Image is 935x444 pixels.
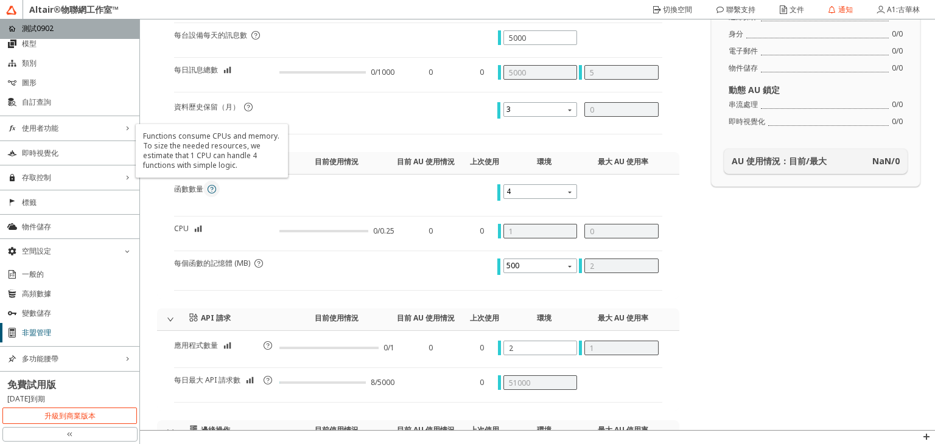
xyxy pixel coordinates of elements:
[157,152,679,174] div: 使用者功能目前使用情況目前 AU 使用情況上次使用環境最大 AU 使用率
[480,342,484,353] font: 0
[506,184,577,199] span: 4
[174,64,218,75] font: 每日訊息總數
[892,63,896,73] font: 0
[315,313,359,323] font: 目前使用情況
[470,313,499,323] font: 上次使用
[22,308,51,318] font: 變數儲存
[174,340,218,350] font: 應用程式數量
[373,226,394,236] font: 0/0.25
[157,420,679,442] div: 邊緣操作目前使用情況目前 AU 使用情況上次使用環境最大 AU 使用率
[22,77,37,88] font: 圖形
[174,102,240,112] font: 資料歷史保留（月）
[896,29,898,39] font: /
[732,155,827,167] font: AU 使用情況：目前/最大
[729,29,743,39] font: 身分
[480,67,484,77] font: 0
[506,102,577,117] span: 3
[371,377,394,387] font: 8/5000
[22,58,37,68] font: 類別
[892,116,896,127] font: 0
[729,84,780,95] font: 動態 AU 鎖定
[167,316,174,323] span: expanded
[22,23,54,33] font: 測試0902
[397,313,455,323] font: 目前 AU 使用情況
[7,394,45,404] font: [DATE]到期
[136,124,288,178] div: Functions consume CPUs and memory. To size the needed resources, we estimate that 1 CPU can handl...
[598,156,648,167] font: 最大 AU 使用率
[174,375,240,385] font: 每日最大 API 請求數
[22,246,51,256] font: 空間設定
[22,38,37,49] font: 模型
[167,428,174,435] span: expanded
[22,269,44,279] font: 一般的
[315,425,359,435] font: 目前使用情況
[892,29,896,39] font: 0
[729,99,758,109] font: 串流處理
[22,97,51,107] font: 自訂查詢
[29,4,119,15] font: Altair®物聯網工作室™
[480,377,484,387] font: 0
[397,425,455,435] font: 目前 AU 使用情況
[898,116,903,127] font: 0
[429,226,433,236] font: 0
[174,184,203,194] font: 函數數量
[537,425,552,435] font: 環境
[729,116,765,127] font: 即時視覺化
[729,63,758,73] font: 物件儲存
[598,425,648,435] font: 最大 AU 使用率
[174,223,189,234] font: CPU
[537,313,552,323] font: 環境
[896,63,898,73] font: /
[898,63,903,73] font: 0
[898,46,903,56] font: 0
[898,29,903,39] font: 0
[174,258,250,268] font: 每個函數的記憶體 (MB)
[895,155,900,167] font: 0
[898,99,903,109] font: 0
[892,99,896,109] font: 0
[470,425,499,435] font: 上次使用
[537,156,552,167] font: 環境
[397,156,455,167] font: 目前 AU 使用情況
[470,156,499,167] font: 上次使用
[429,342,433,353] font: 0
[22,123,58,133] font: 使用者功能
[22,327,51,338] font: 非盟管理
[371,67,394,77] font: 0/1000
[480,226,484,236] font: 0
[201,313,231,323] font: API 請求
[22,172,51,182] font: 存取控制
[22,197,37,207] font: 標籤
[429,67,433,77] font: 0
[22,288,51,299] font: 高頻數據
[891,155,895,167] font: /
[315,156,359,167] font: 目前使用情況
[7,378,56,391] font: 免費試用版
[892,46,896,56] font: 0
[22,148,58,158] font: 即時視覺化
[506,258,577,273] span: 500
[872,155,891,167] font: NaN
[896,46,898,56] font: /
[157,308,679,330] div: API 請求目前使用情況目前 AU 使用情況上次使用環境最大 AU 使用率
[729,46,758,56] font: 電子郵件
[896,99,898,109] font: /
[383,342,394,353] font: 0/1
[201,425,230,435] font: 邊緣操作
[598,313,648,323] font: 最大 AU 使用率
[896,116,898,127] font: /
[22,353,58,364] font: 多功能腰帶
[174,30,247,40] font: 每台設備每天的訊息數
[22,221,51,232] font: 物件儲存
